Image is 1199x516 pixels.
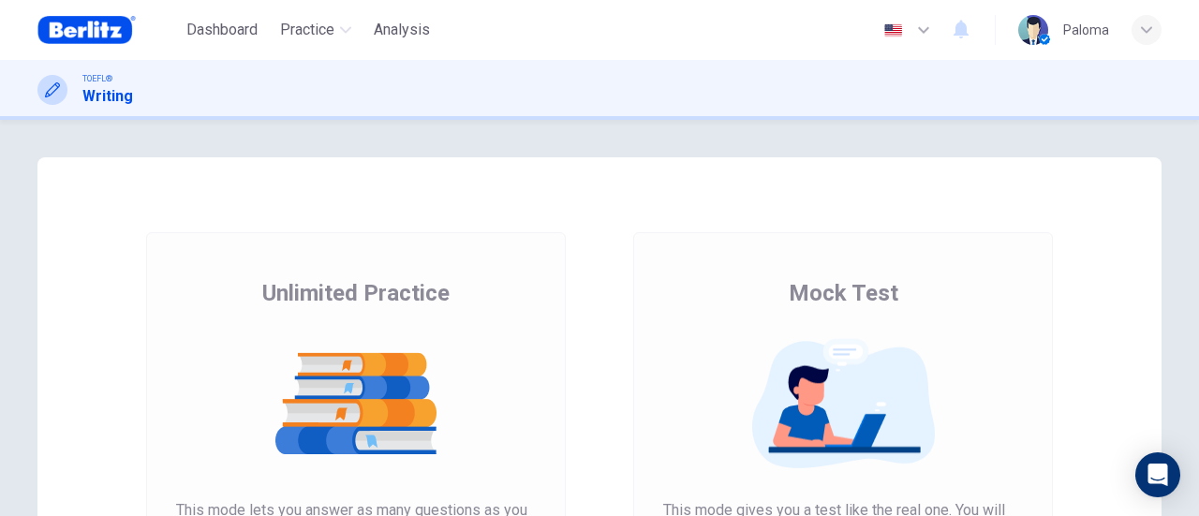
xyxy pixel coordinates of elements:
button: Analysis [366,13,437,47]
img: en [881,23,905,37]
button: Practice [273,13,359,47]
div: Paloma [1063,19,1109,41]
span: TOEFL® [82,72,112,85]
img: Berlitz Brasil logo [37,11,136,49]
button: Dashboard [179,13,265,47]
span: Mock Test [789,278,898,308]
span: Unlimited Practice [262,278,450,308]
div: Open Intercom Messenger [1135,452,1180,497]
span: Dashboard [186,19,258,41]
a: Berlitz Brasil logo [37,11,179,49]
h1: Writing [82,85,133,108]
span: Analysis [374,19,430,41]
img: Profile picture [1018,15,1048,45]
span: Practice [280,19,334,41]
